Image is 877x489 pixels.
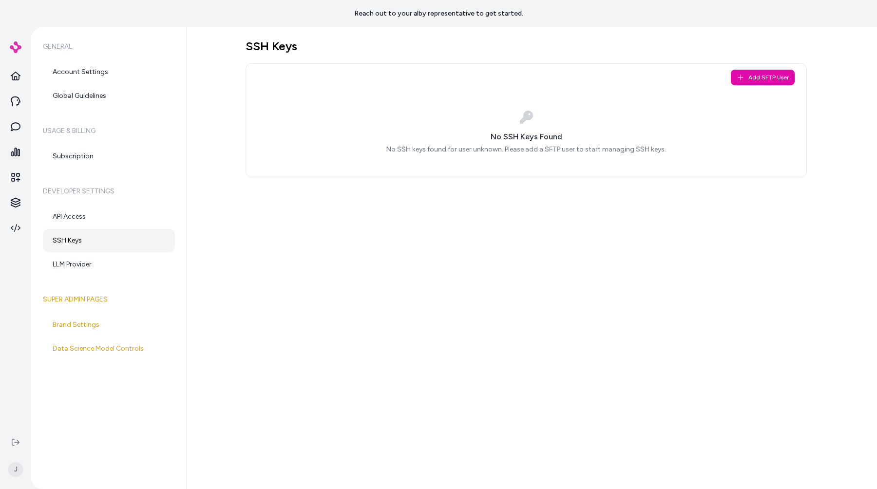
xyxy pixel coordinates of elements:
[43,84,175,108] a: Global Guidelines
[43,117,175,145] h6: Usage & Billing
[354,9,523,19] p: Reach out to your alby representative to get started.
[43,286,175,313] h6: Super Admin Pages
[43,145,175,168] a: Subscription
[43,337,175,360] a: Data Science Model Controls
[731,70,795,85] button: Add SFTP User
[43,33,175,60] h6: General
[43,313,175,337] a: Brand Settings
[10,41,21,53] img: alby Logo
[43,229,175,252] a: SSH Keys
[386,145,666,154] p: No SSH keys found for user unknown. Please add a SFTP user to start managing SSH keys.
[43,205,175,228] a: API Access
[246,39,807,54] h1: SSH Keys
[43,60,175,84] a: Account Settings
[43,253,175,276] a: LLM Provider
[386,131,666,143] p: No SSH Keys Found
[6,454,25,485] button: J
[43,178,175,205] h6: Developer Settings
[8,462,23,477] span: J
